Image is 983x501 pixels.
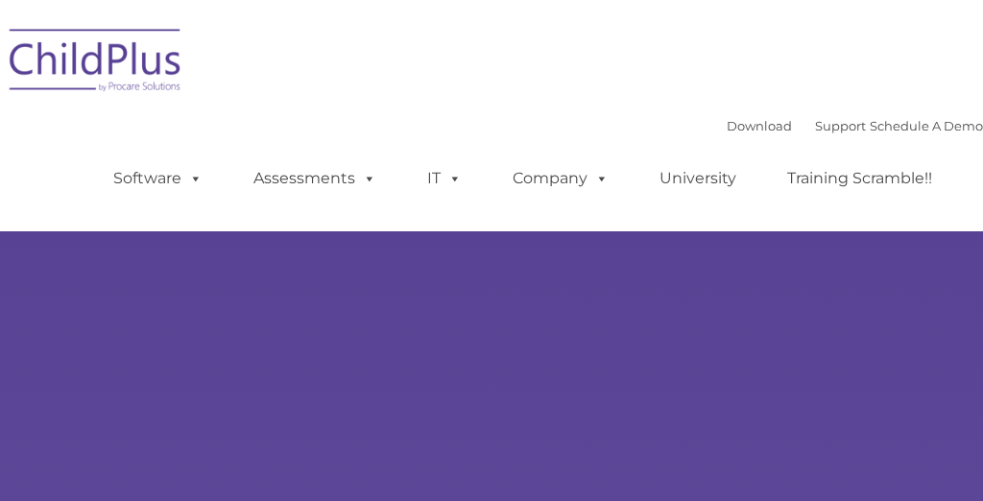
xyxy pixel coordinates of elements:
a: Support [815,118,866,133]
a: University [640,159,755,198]
font: | [727,118,983,133]
a: Assessments [234,159,396,198]
a: Download [727,118,792,133]
a: Company [493,159,628,198]
a: Software [94,159,222,198]
a: Schedule A Demo [870,118,983,133]
a: Training Scramble!! [768,159,951,198]
a: IT [408,159,481,198]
